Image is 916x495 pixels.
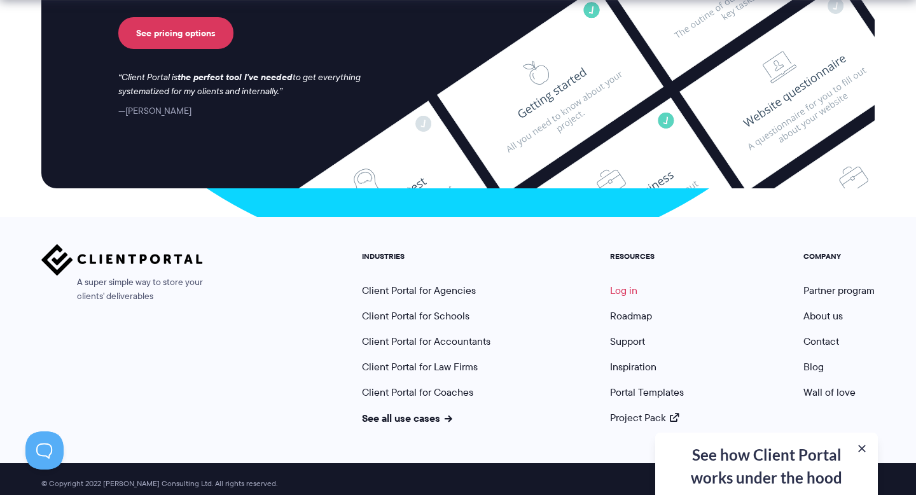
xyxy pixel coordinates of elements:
iframe: Toggle Customer Support [25,431,64,470]
a: Log in [610,283,637,298]
a: See all use cases [362,410,452,426]
a: Blog [803,359,824,374]
a: Contact [803,334,839,349]
span: A super simple way to store your clients' deliverables [41,275,203,303]
h5: COMPANY [803,252,875,261]
a: About us [803,309,843,323]
cite: [PERSON_NAME] [118,104,191,117]
strong: the perfect tool I've needed [177,70,293,84]
p: Client Portal is to get everything systematized for my clients and internally. [118,71,378,99]
a: Inspiration [610,359,656,374]
h5: RESOURCES [610,252,684,261]
h5: INDUSTRIES [362,252,490,261]
a: Client Portal for Coaches [362,385,473,400]
a: Client Portal for Law Firms [362,359,478,374]
a: See pricing options [118,17,233,49]
a: Client Portal for Schools [362,309,469,323]
a: Roadmap [610,309,652,323]
a: Client Portal for Agencies [362,283,476,298]
a: Wall of love [803,385,856,400]
a: Portal Templates [610,385,684,400]
span: © Copyright 2022 [PERSON_NAME] Consulting Ltd. All rights reserved. [35,479,284,489]
a: Partner program [803,283,875,298]
a: Support [610,334,645,349]
a: Client Portal for Accountants [362,334,490,349]
a: Project Pack [610,410,679,425]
